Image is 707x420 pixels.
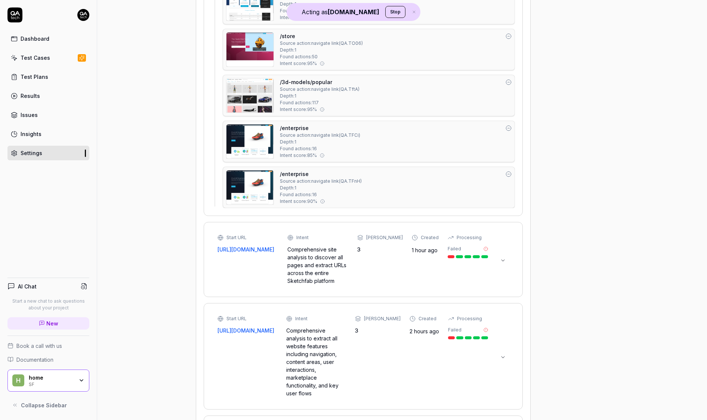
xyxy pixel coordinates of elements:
div: Start URL [226,234,247,241]
div: Failed [448,327,461,333]
a: /store [280,32,295,40]
div: Test Plans [21,73,48,81]
div: Comprehensive analysis to extract all website features including navigation, content areas, user ... [286,327,346,397]
div: [PERSON_NAME] [364,315,401,322]
time: 1 hour ago [412,247,438,253]
span: Found actions: 50 [280,53,318,60]
span: Found actions: 117 [280,99,319,106]
div: Settings [21,149,42,157]
time: 2 hours ago [410,328,439,334]
a: [URL][DOMAIN_NAME] [217,327,277,334]
span: Book a call with us [16,342,62,350]
span: Depth: 1 [280,1,296,7]
div: Test Cases [21,54,50,62]
div: home [29,374,74,381]
div: Source action: navigate link ( QA.TO06 ) [280,40,363,47]
div: Results [21,92,40,100]
a: Test Plans [7,70,89,84]
div: Comprehensive site analysis to discover all pages and extract URLs across the entire Sketchfab pl... [287,245,348,285]
a: Issues [7,108,89,122]
a: /3d-models/popular [280,78,332,86]
button: Collapse Sidebar [7,398,89,413]
button: hhomeSF [7,370,89,392]
div: SF [29,381,74,387]
h4: AI Chat [18,282,37,290]
span: New [46,319,58,327]
div: 3 [357,245,403,253]
div: 3 [355,327,401,334]
a: /enterprise [280,124,309,132]
a: Settings [7,146,89,160]
div: Source action: navigate link ( QA.TFnH ) [280,178,362,185]
div: Processing [457,315,482,322]
span: Intent score: 90 % [280,198,317,205]
div: Intent [296,234,309,241]
span: Intent score: 80 % [280,14,317,21]
span: Depth: 1 [280,47,296,53]
div: Processing [457,234,482,241]
div: Dashboard [21,35,49,43]
span: Collapse Sidebar [21,401,67,409]
div: Created [419,315,436,322]
a: Book a call with us [7,342,89,350]
span: Intent score: 95 % [280,106,317,113]
span: Found actions: 16 [280,145,317,152]
div: Failed [448,245,461,252]
div: Issues [21,111,38,119]
img: 7ccf6c19-61ad-4a6c-8811-018b02a1b829.jpg [77,9,89,21]
span: h [12,374,24,386]
button: Stop [385,6,405,18]
div: Source action: navigate link ( QA.TFCi ) [280,132,360,139]
a: Documentation [7,356,89,364]
img: Screenshot [226,124,274,158]
span: Intent score: 95 % [280,60,317,67]
a: Dashboard [7,31,89,46]
a: /enterprise [280,170,309,178]
img: Screenshot [226,78,274,112]
div: [PERSON_NAME] [366,234,403,241]
span: Depth: 1 [280,185,296,191]
span: Found actions: 15 [280,7,317,14]
div: Source action: navigate link ( QA.TftA ) [280,86,359,93]
span: Depth: 1 [280,93,296,99]
div: Intent [295,315,308,322]
img: Screenshot [226,33,274,67]
span: Intent score: 85 % [280,152,317,159]
img: Screenshot [226,170,274,204]
p: Start a new chat to ask questions about your project [7,298,89,311]
div: Start URL [226,315,247,322]
a: Test Cases [7,50,89,65]
span: Documentation [16,356,53,364]
a: [URL][DOMAIN_NAME] [217,245,278,253]
div: Created [421,234,439,241]
span: Depth: 1 [280,139,296,145]
a: New [7,317,89,330]
a: Results [7,89,89,103]
span: Found actions: 16 [280,191,317,198]
div: Insights [21,130,41,138]
a: Insights [7,127,89,141]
